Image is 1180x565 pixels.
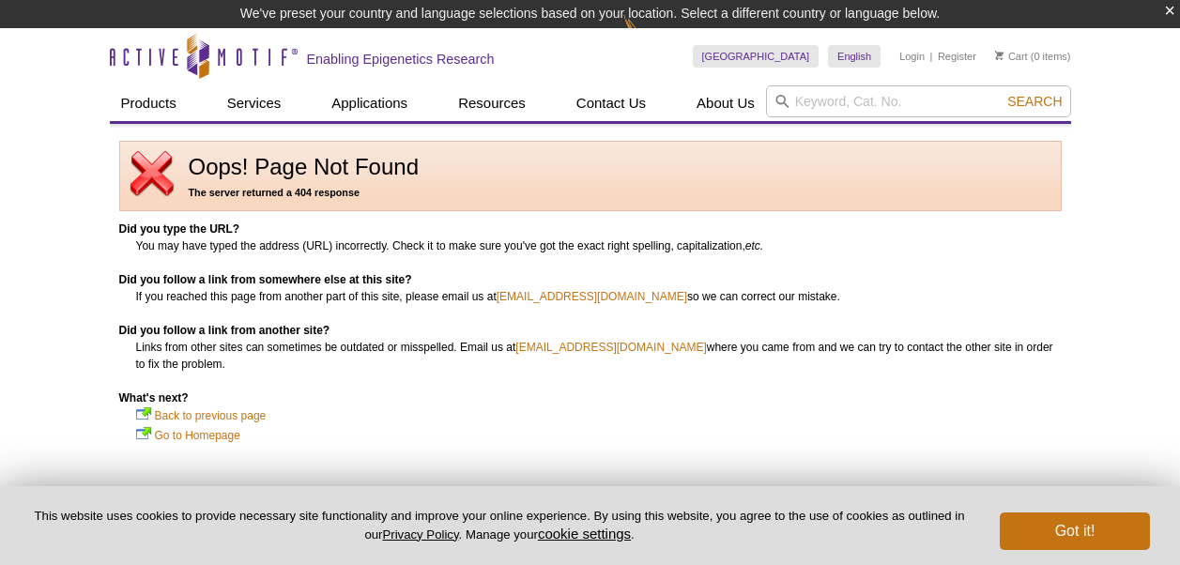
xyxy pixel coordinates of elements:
[119,322,1062,339] dt: Did you follow a link from another site?
[130,151,175,196] img: page not found
[119,271,1062,288] dt: Did you follow a link from somewhere else at this site?
[995,45,1071,68] li: (0 items)
[155,406,267,425] a: Back to previous page
[565,85,657,121] a: Contact Us
[693,45,820,68] a: [GEOGRAPHIC_DATA]
[136,237,1062,254] dd: You may have typed the address (URL) incorrectly. Check it to make sure you've got the exact righ...
[538,526,631,542] button: cookie settings
[119,389,1062,406] dt: What's next?
[130,184,1051,201] h5: The server returned a 404 response
[382,527,458,542] a: Privacy Policy
[899,50,925,63] a: Login
[30,508,969,543] p: This website uses cookies to provide necessary site functionality and improve your online experie...
[515,339,706,356] a: [EMAIL_ADDRESS][DOMAIN_NAME]
[938,50,976,63] a: Register
[110,85,188,121] a: Products
[119,221,1062,237] dt: Did you type the URL?
[155,426,240,445] a: Go to Homepage
[623,14,673,58] img: Change Here
[447,85,537,121] a: Resources
[1002,93,1067,110] button: Search
[136,339,1062,373] dd: Links from other sites can sometimes be outdated or misspelled. Email us at where you came from a...
[497,288,687,305] a: [EMAIL_ADDRESS][DOMAIN_NAME]
[995,51,1004,60] img: Your Cart
[828,45,881,68] a: English
[1000,512,1150,550] button: Got it!
[307,51,495,68] h2: Enabling Epigenetics Research
[995,50,1028,63] a: Cart
[1007,94,1062,109] span: Search
[930,45,933,68] li: |
[136,288,1062,305] dd: If you reached this page from another part of this site, please email us at so we can correct our...
[685,85,766,121] a: About Us
[766,85,1071,117] input: Keyword, Cat. No.
[320,85,419,121] a: Applications
[745,239,763,252] em: etc.
[216,85,293,121] a: Services
[130,155,1051,179] h1: Oops! Page Not Found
